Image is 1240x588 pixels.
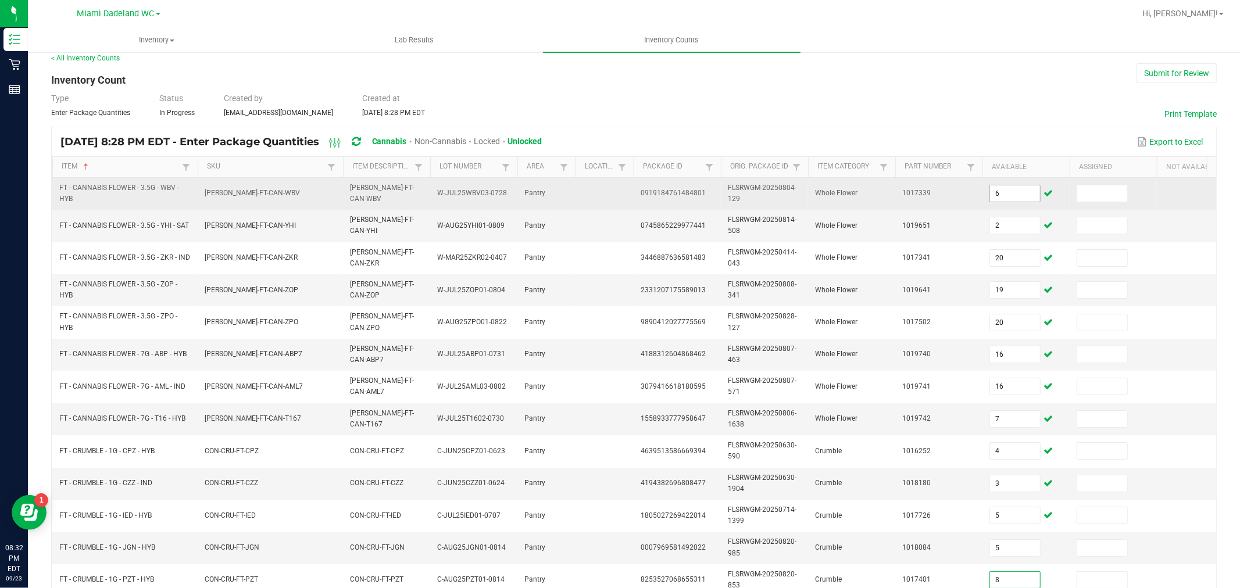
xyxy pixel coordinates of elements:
[62,162,178,171] a: ItemSortable
[728,312,796,331] span: FLSRWGM-20250828-127
[728,216,796,235] span: FLSRWGM-20250814-508
[877,160,891,174] a: Filter
[728,505,796,525] span: FLSRWGM-20250714-1399
[902,414,931,422] span: 1019742
[437,253,507,261] span: W-MAR25ZKR02-0407
[641,350,706,358] span: 4188312604868462
[350,543,405,551] span: CON-CRU-FT-JGN
[379,35,449,45] span: Lab Results
[60,131,551,153] div: [DATE] 8:28 PM EDT - Enter Package Quantities
[728,441,796,460] span: FLSRWGM-20250630-590
[1134,132,1206,152] button: Export to Excel
[350,377,414,396] span: [PERSON_NAME]-FT-CAN-AML7
[362,109,425,117] span: [DATE] 8:28 PM EDT
[59,479,152,487] span: FT - CRUMBLE - 1G - CZZ - IND
[615,160,629,174] a: Filter
[641,479,706,487] span: 4194382696808477
[817,162,876,171] a: Item CategorySortable
[51,94,69,103] span: Type
[728,184,796,203] span: FLSRWGM-20250804-129
[641,414,706,422] span: 1558933777958647
[9,34,20,45] inline-svg: Inventory
[815,479,842,487] span: Crumble
[437,511,501,519] span: C-JUL25IED01-0707
[964,160,978,174] a: Filter
[350,184,414,203] span: [PERSON_NAME]-FT-CAN-WBV
[629,35,715,45] span: Inventory Counts
[641,447,706,455] span: 4639513586669394
[641,253,706,261] span: 3446887636581483
[205,350,302,358] span: [PERSON_NAME]-FT-CAN-ABP7
[902,543,931,551] span: 1018084
[350,409,414,428] span: [PERSON_NAME]-FT-CAN-T167
[1142,9,1218,18] span: Hi, [PERSON_NAME]!
[350,511,401,519] span: CON-CRU-FT-IED
[159,109,195,117] span: In Progress
[524,511,545,519] span: Pantry
[902,189,931,197] span: 1017339
[28,35,285,45] span: Inventory
[352,162,411,171] a: Item DescriptionSortable
[902,447,931,455] span: 1016252
[643,162,702,171] a: Package IdSortable
[81,162,91,171] span: Sortable
[524,575,545,583] span: Pantry
[77,9,155,19] span: Miami Dadeland WC
[205,543,259,551] span: CON-CRU-FT-JGN
[350,280,414,299] span: [PERSON_NAME]-FT-CAN-ZOP
[205,382,303,390] span: [PERSON_NAME]-FT-CAN-AML7
[285,28,543,52] a: Lab Results
[789,160,803,174] a: Filter
[641,543,706,551] span: 0007969581492022
[59,382,185,390] span: FT - CANNABIS FLOWER - 7G - AML - IND
[59,221,189,230] span: FT - CANNABIS FLOWER - 3.5G - YHI - SAT
[728,537,796,557] span: FLSRWGM-20250820-985
[815,543,842,551] span: Crumble
[224,94,263,103] span: Created by
[815,286,857,294] span: Whole Flower
[524,447,545,455] span: Pantry
[815,447,842,455] span: Crumble
[641,511,706,519] span: 1805027269422014
[524,382,545,390] span: Pantry
[372,137,407,146] span: Cannabis
[437,447,505,455] span: C-JUN25CPZ01-0623
[508,137,542,146] span: Unlocked
[9,59,20,70] inline-svg: Retail
[412,160,426,174] a: Filter
[205,479,258,487] span: CON-CRU-FT-CZZ
[524,350,545,358] span: Pantry
[524,221,545,230] span: Pantry
[1137,63,1217,83] button: Submit for Review
[437,575,505,583] span: C-AUG25PZT01-0814
[474,137,500,146] span: Locked
[12,495,47,530] iframe: Resource center
[362,94,400,103] span: Created at
[5,574,23,583] p: 09/23
[350,216,414,235] span: [PERSON_NAME]-FT-CAN-YHI
[902,318,931,326] span: 1017502
[557,160,571,174] a: Filter
[437,350,505,358] span: W-JUL25ABP01-0731
[728,377,796,396] span: FLSRWGM-20250807-571
[159,94,183,103] span: Status
[815,189,857,197] span: Whole Flower
[902,575,931,583] span: 1017401
[902,253,931,261] span: 1017341
[59,312,177,331] span: FT - CANNABIS FLOWER - 3.5G - ZPO - HYB
[728,280,796,299] span: FLSRWGM-20250808-341
[59,543,155,551] span: FT - CRUMBLE - 1G - JGN - HYB
[59,447,155,455] span: FT - CRUMBLE - 1G - CPZ - HYB
[902,286,931,294] span: 1019641
[414,137,466,146] span: Non-Cannabis
[205,286,298,294] span: [PERSON_NAME]-FT-CAN-ZOP
[5,543,23,574] p: 08:32 PM EDT
[1164,108,1217,120] button: Print Template
[350,248,414,267] span: [PERSON_NAME]-FT-CAN-ZKR
[527,162,556,171] a: AreaSortable
[205,447,259,455] span: CON-CRU-FT-CPZ
[350,479,403,487] span: CON-CRU-FT-CZZ
[59,280,177,299] span: FT - CANNABIS FLOWER - 3.5G - ZOP - HYB
[205,511,256,519] span: CON-CRU-FT-IED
